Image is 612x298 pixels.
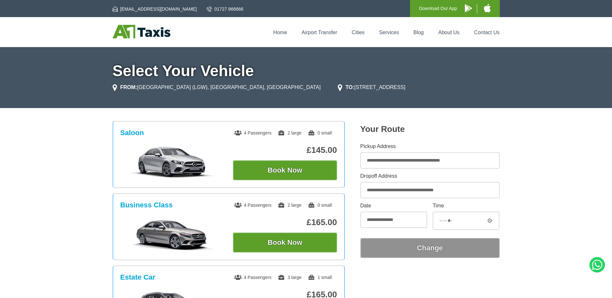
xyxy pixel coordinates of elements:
li: [STREET_ADDRESS] [338,84,406,91]
img: Business Class [124,218,221,251]
a: Airport Transfer [302,30,337,35]
span: 4 Passengers [234,275,272,280]
a: Cities [352,30,365,35]
p: £165.00 [233,217,337,227]
h3: Saloon [120,129,144,137]
span: 3 large [278,275,301,280]
h3: Business Class [120,201,173,209]
label: Dropoff Address [360,174,500,179]
h2: Your Route [360,124,500,134]
h1: Select Your Vehicle [113,63,500,79]
label: Pickup Address [360,144,500,149]
a: About Us [438,30,460,35]
a: Blog [413,30,424,35]
span: 2 large [278,203,301,208]
span: 0 small [308,130,332,135]
a: Services [379,30,399,35]
a: [EMAIL_ADDRESS][DOMAIN_NAME] [113,6,197,12]
img: Saloon [124,146,221,178]
a: Home [273,30,287,35]
strong: FROM: [120,84,137,90]
button: Change [360,238,500,258]
label: Time [433,203,499,208]
img: A1 Taxis St Albans LTD [113,25,170,38]
span: 4 Passengers [234,130,272,135]
span: 0 small [308,203,332,208]
img: A1 Taxis iPhone App [484,4,491,12]
button: Book Now [233,233,337,253]
label: Date [360,203,427,208]
h3: Estate Car [120,273,156,282]
button: Book Now [233,160,337,180]
li: [GEOGRAPHIC_DATA] (LGW), [GEOGRAPHIC_DATA], [GEOGRAPHIC_DATA] [113,84,321,91]
p: Download Our App [419,5,457,13]
span: 1 small [308,275,332,280]
img: A1 Taxis Android App [465,4,472,12]
a: Contact Us [474,30,499,35]
a: 01727 866666 [207,6,244,12]
span: 2 large [278,130,301,135]
p: £145.00 [233,145,337,155]
strong: TO: [346,84,354,90]
span: 4 Passengers [234,203,272,208]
